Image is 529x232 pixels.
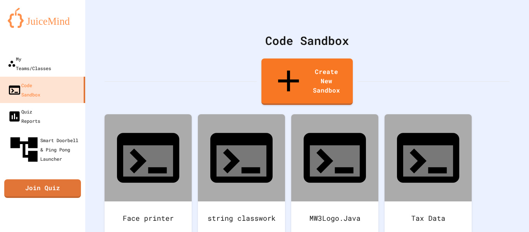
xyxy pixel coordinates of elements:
[8,54,51,73] div: My Teams/Classes
[8,8,77,28] img: logo-orange.svg
[105,32,510,49] div: Code Sandbox
[8,107,40,125] div: Quiz Reports
[8,133,82,166] div: Smart Doorbell & Ping Pong Launcher
[261,58,353,105] a: Create New Sandbox
[8,81,40,99] div: Code Sandbox
[4,179,81,198] a: Join Quiz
